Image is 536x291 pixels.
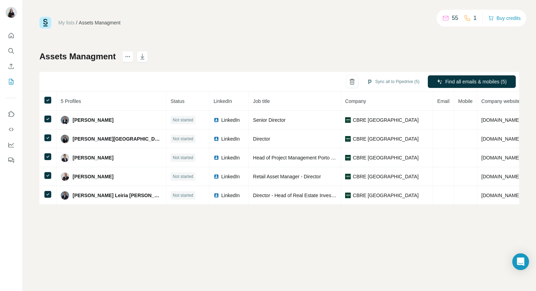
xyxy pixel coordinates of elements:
[73,117,113,124] span: [PERSON_NAME]
[61,116,69,124] img: Avatar
[253,155,373,161] span: Head of Project Management Porto - Associate Director
[445,78,507,85] span: Find all emails & mobiles (5)
[353,117,419,124] span: CBRE [GEOGRAPHIC_DATA]
[488,13,521,23] button: Buy credits
[214,117,219,123] img: LinkedIn logo
[214,155,219,161] img: LinkedIn logo
[39,51,116,62] h1: Assets Managment
[61,154,69,162] img: Avatar
[353,173,419,180] span: CBRE [GEOGRAPHIC_DATA]
[76,19,77,26] li: /
[214,174,219,179] img: LinkedIn logo
[345,98,366,104] span: Company
[73,135,162,142] span: [PERSON_NAME][GEOGRAPHIC_DATA]
[221,192,240,199] span: LinkedIn
[6,60,17,73] button: Enrich CSV
[73,154,113,161] span: [PERSON_NAME]
[6,29,17,42] button: Quick start
[353,135,419,142] span: CBRE [GEOGRAPHIC_DATA]
[253,136,270,142] span: Director
[173,155,193,161] span: Not started
[214,136,219,142] img: LinkedIn logo
[481,136,520,142] span: [DOMAIN_NAME]
[221,154,240,161] span: LinkedIn
[58,20,75,25] a: My lists
[437,98,449,104] span: Email
[173,117,193,123] span: Not started
[345,193,351,198] img: company-logo
[253,117,285,123] span: Senior Director
[61,191,69,200] img: Avatar
[221,135,240,142] span: LinkedIn
[73,192,162,199] span: [PERSON_NAME] Leiria [PERSON_NAME]
[353,154,419,161] span: CBRE [GEOGRAPHIC_DATA]
[171,98,185,104] span: Status
[6,7,17,18] img: Avatar
[481,98,520,104] span: Company website
[253,174,321,179] span: Retail Asset Manager - Director
[73,173,113,180] span: [PERSON_NAME]
[214,98,232,104] span: LinkedIn
[6,123,17,136] button: Use Surfe API
[214,193,219,198] img: LinkedIn logo
[481,174,520,179] span: [DOMAIN_NAME]
[173,173,193,180] span: Not started
[221,117,240,124] span: LinkedIn
[173,192,193,199] span: Not started
[6,75,17,88] button: My lists
[173,136,193,142] span: Not started
[6,139,17,151] button: Dashboard
[481,155,520,161] span: [DOMAIN_NAME]
[353,192,419,199] span: CBRE [GEOGRAPHIC_DATA]
[6,154,17,166] button: Feedback
[452,14,458,22] p: 55
[61,172,69,181] img: Avatar
[512,253,529,270] div: Open Intercom Messenger
[6,108,17,120] button: Use Surfe on LinkedIn
[253,98,270,104] span: Job title
[221,173,240,180] span: LinkedIn
[39,17,51,29] img: Surfe Logo
[481,193,520,198] span: [DOMAIN_NAME]
[345,174,351,179] img: company-logo
[122,51,133,62] button: actions
[345,155,351,161] img: company-logo
[481,117,520,123] span: [DOMAIN_NAME]
[79,19,121,26] div: Assets Managment
[61,135,69,143] img: Avatar
[362,76,424,87] button: Sync all to Pipedrive (5)
[345,117,351,123] img: company-logo
[253,193,363,198] span: Director - Head of Real Estate Investment Banking
[6,45,17,57] button: Search
[61,98,81,104] span: 5 Profiles
[345,136,351,142] img: company-logo
[428,75,516,88] button: Find all emails & mobiles (5)
[474,14,477,22] p: 1
[458,98,472,104] span: Mobile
